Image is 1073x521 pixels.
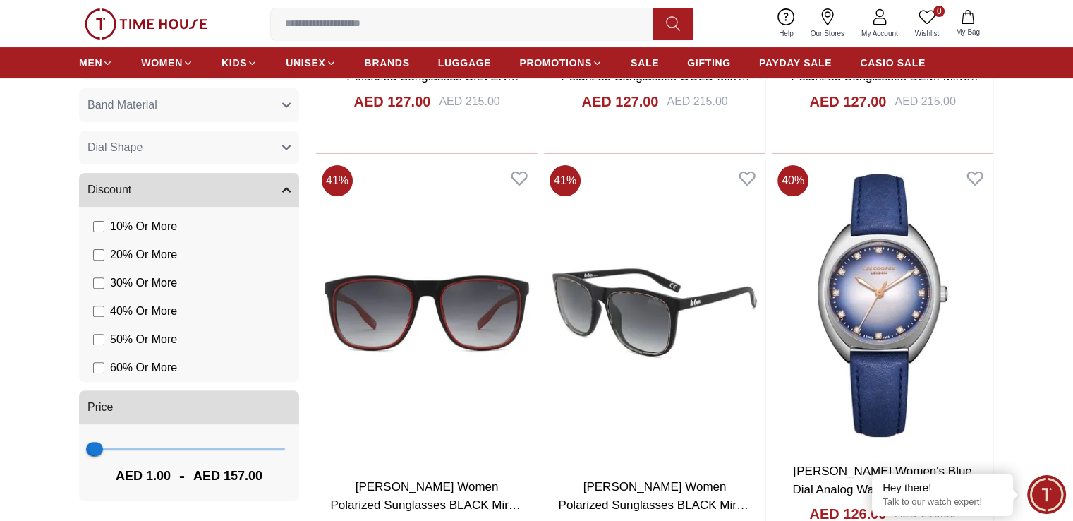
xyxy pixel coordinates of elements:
a: SALE [631,50,659,76]
p: Talk to our watch expert! [883,496,1002,508]
h4: AED 127.00 [581,92,658,112]
a: PAYDAY SALE [759,50,832,76]
span: WOMEN [141,56,183,70]
a: UNISEX [286,50,336,76]
span: AED 1.00 [116,466,171,486]
span: SALE [631,56,659,70]
span: Dial Shape [87,139,143,156]
img: LEE COOPER Women Polarized Sunglasses BLACK Mirror Lens - LC1006C02 [316,160,538,467]
span: LUGGAGE [438,56,492,70]
span: 30 % Or More [110,275,177,292]
span: GIFTING [687,56,731,70]
a: KIDS [222,50,257,76]
div: AED 215.00 [667,93,727,110]
a: [PERSON_NAME] Women's Blue Dial Analog Watch - LC07988.399 [792,465,972,496]
span: UNISEX [286,56,325,70]
img: ... [85,8,207,40]
input: 30% Or More [93,277,104,289]
span: Help [773,28,799,39]
div: AED 215.00 [895,93,955,110]
span: 0 [933,6,945,17]
span: 50 % Or More [110,331,177,348]
input: 20% Or More [93,249,104,260]
span: 10 % Or More [110,218,177,235]
img: LEE COOPER Women Polarized Sunglasses BLACK Mirror Lens - LC1006C01 [544,160,765,467]
input: 40% Or More [93,306,104,317]
span: 41 % [322,165,353,196]
span: Our Stores [805,28,850,39]
button: Dial Shape [79,131,299,164]
a: CASIO SALE [860,50,926,76]
button: My Bag [947,7,988,40]
h4: AED 127.00 [809,92,886,112]
a: LUGGAGE [438,50,492,76]
a: Our Stores [802,6,853,42]
span: 20 % Or More [110,246,177,263]
span: PAYDAY SALE [759,56,832,70]
span: PROMOTIONS [519,56,592,70]
span: 40 % Or More [110,303,177,320]
input: 10% Or More [93,221,104,232]
span: My Account [856,28,904,39]
span: 41 % [550,165,581,196]
a: 0Wishlist [907,6,947,42]
button: Band Material [79,88,299,122]
span: 40 % [777,165,808,196]
span: Band Material [87,97,157,114]
a: GIFTING [687,50,731,76]
div: Hey there! [883,481,1002,495]
h4: AED 127.00 [353,92,430,112]
button: Discount [79,173,299,207]
a: Help [770,6,802,42]
a: BRANDS [365,50,410,76]
div: Chat Widget [1027,475,1066,514]
a: WOMEN [141,50,193,76]
input: 60% Or More [93,362,104,373]
span: AED 157.00 [193,466,262,486]
span: Discount [87,181,131,198]
input: 50% Or More [93,334,104,345]
a: MEN [79,50,113,76]
span: Wishlist [909,28,945,39]
span: CASIO SALE [860,56,926,70]
span: My Bag [950,27,986,37]
span: - [171,465,193,487]
button: Price [79,390,299,424]
a: PROMOTIONS [519,50,602,76]
span: Price [87,399,113,416]
span: MEN [79,56,102,70]
img: Lee Cooper Women's Blue Dial Analog Watch - LC07988.399 [772,160,993,451]
span: KIDS [222,56,247,70]
span: 60 % Or More [110,359,177,376]
span: BRANDS [365,56,410,70]
div: AED 215.00 [439,93,499,110]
